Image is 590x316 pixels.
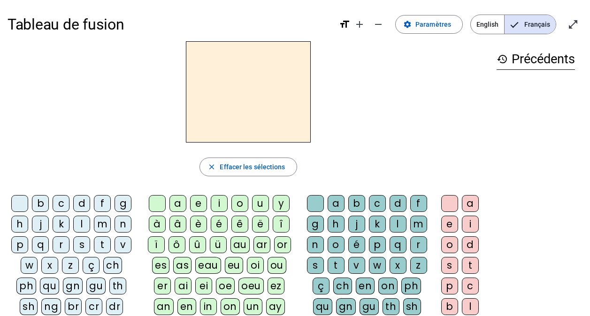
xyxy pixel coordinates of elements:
[20,298,38,315] div: sh
[73,236,90,253] div: s
[173,257,192,274] div: as
[32,216,49,233] div: j
[169,236,185,253] div: ô
[210,236,227,253] div: ü
[195,278,212,294] div: ei
[62,257,79,274] div: z
[63,278,83,294] div: gn
[40,278,59,294] div: qu
[211,195,228,212] div: i
[470,15,556,34] mat-button-toggle-group: Language selection
[115,216,131,233] div: n
[462,236,479,253] div: d
[462,257,479,274] div: t
[462,298,479,315] div: l
[274,236,291,253] div: or
[230,236,250,253] div: au
[471,15,504,34] span: English
[505,15,556,34] span: Français
[348,195,365,212] div: b
[333,278,352,294] div: ch
[109,278,126,294] div: th
[16,278,36,294] div: ph
[154,298,174,315] div: an
[169,216,186,233] div: â
[268,278,284,294] div: ez
[273,216,290,233] div: î
[8,9,331,39] h1: Tableau de fusion
[94,236,111,253] div: t
[369,15,388,34] button: Diminuer la taille de la police
[32,195,49,212] div: b
[369,216,386,233] div: k
[313,298,332,315] div: qu
[462,278,479,294] div: c
[41,257,58,274] div: x
[252,216,269,233] div: ë
[175,278,192,294] div: ai
[369,257,386,274] div: w
[273,195,290,212] div: y
[85,298,102,315] div: cr
[354,19,365,30] mat-icon: add
[307,257,324,274] div: s
[53,195,69,212] div: c
[149,216,166,233] div: à
[94,216,111,233] div: m
[21,257,38,274] div: w
[238,278,264,294] div: oeu
[410,236,427,253] div: r
[401,278,421,294] div: ph
[190,216,207,233] div: è
[247,257,264,274] div: oi
[221,298,240,315] div: on
[336,298,356,315] div: gn
[189,236,206,253] div: û
[73,216,90,233] div: l
[415,19,451,30] span: Paramètres
[65,298,82,315] div: br
[266,298,285,315] div: ay
[339,19,350,30] mat-icon: format_size
[497,53,508,65] mat-icon: history
[369,236,386,253] div: p
[383,298,399,315] div: th
[216,278,235,294] div: oe
[169,195,186,212] div: a
[348,257,365,274] div: v
[211,216,228,233] div: é
[350,15,369,34] button: Augmenter la taille de la police
[103,257,122,274] div: ch
[360,298,379,315] div: gu
[148,236,165,253] div: ï
[373,19,384,30] mat-icon: remove
[410,257,427,274] div: z
[313,278,329,294] div: ç
[328,257,345,274] div: t
[564,15,582,34] button: Entrer en plein écran
[567,19,579,30] mat-icon: open_in_full
[307,236,324,253] div: n
[328,195,345,212] div: a
[328,236,345,253] div: o
[390,236,406,253] div: q
[441,236,458,253] div: o
[115,236,131,253] div: v
[94,195,111,212] div: f
[410,216,427,233] div: m
[441,216,458,233] div: e
[200,298,217,315] div: in
[11,216,28,233] div: h
[441,298,458,315] div: b
[86,278,106,294] div: gu
[410,195,427,212] div: f
[220,161,285,173] span: Effacer les sélections
[268,257,286,274] div: ou
[369,195,386,212] div: c
[462,216,479,233] div: i
[395,15,463,34] button: Paramètres
[53,236,69,253] div: r
[115,195,131,212] div: g
[195,257,221,274] div: eau
[225,257,243,274] div: eu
